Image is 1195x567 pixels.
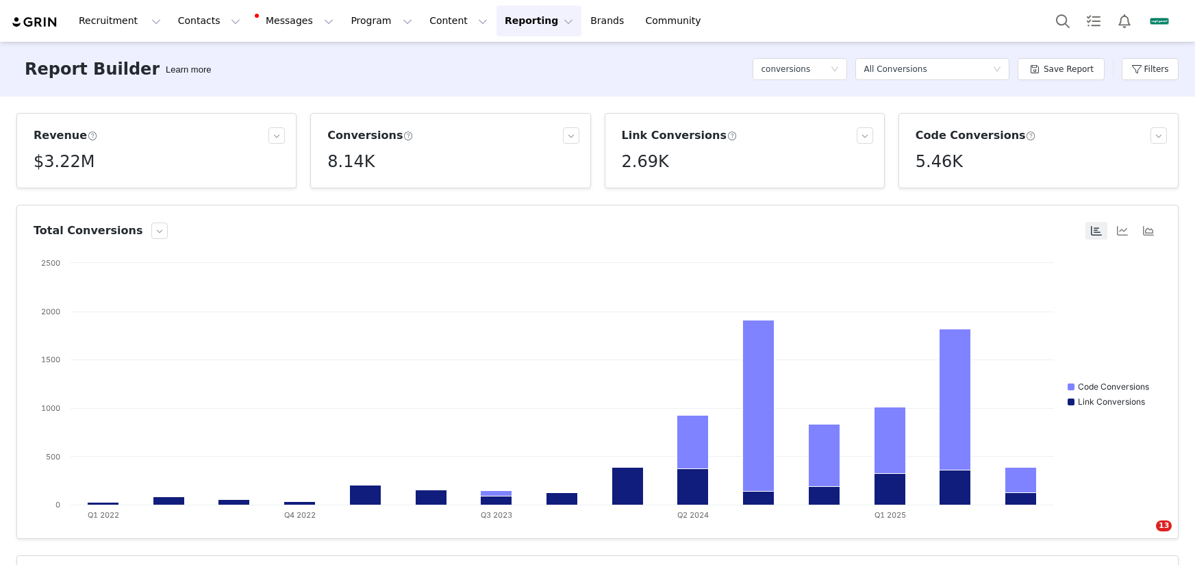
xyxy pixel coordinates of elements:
button: Profile [1140,10,1184,32]
h5: 8.14K [327,149,375,174]
iframe: Intercom live chat [1128,520,1161,553]
text: Q2 2024 [677,510,709,520]
text: Q1 2025 [875,510,906,520]
text: Q3 2023 [481,510,512,520]
text: Q4 2022 [284,510,316,520]
h5: 5.46K [916,149,963,174]
img: grin logo [11,16,59,29]
button: Recruitment [71,5,169,36]
h3: Link Conversions [622,127,738,144]
h3: Report Builder [25,57,160,81]
h3: Code Conversions [916,127,1036,144]
a: Community [638,5,716,36]
button: Program [342,5,420,36]
div: conversions [761,59,810,79]
h3: Total Conversions [34,223,143,239]
h3: Revenue [34,127,97,144]
text: 2500 [41,258,60,268]
text: Q1 2022 [88,510,119,520]
button: Notifications [1109,5,1140,36]
button: Filters [1122,58,1179,80]
button: Search [1048,5,1078,36]
text: 1500 [41,355,60,364]
button: Messages [249,5,342,36]
text: Link Conversions [1078,396,1145,407]
text: Code Conversions [1078,381,1149,392]
button: Reporting [496,5,581,36]
button: Content [421,5,496,36]
h3: Conversions [327,127,413,144]
div: Tooltip anchor [163,63,214,77]
text: 0 [55,500,60,509]
text: 2000 [41,307,60,316]
text: 500 [46,452,60,462]
a: Tasks [1079,5,1109,36]
h5: 2.69K [622,149,669,174]
span: 13 [1156,520,1172,531]
button: Save Report [1018,58,1105,80]
div: All Conversions [864,59,927,79]
h5: $3.22M [34,149,95,174]
i: icon: down [993,65,1001,75]
button: Contacts [170,5,249,36]
i: icon: down [831,65,839,75]
a: Brands [582,5,636,36]
img: 15bafd44-9bb5-429c-8f18-59fefa57bfa9.jpg [1148,10,1170,32]
text: 1000 [41,403,60,413]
